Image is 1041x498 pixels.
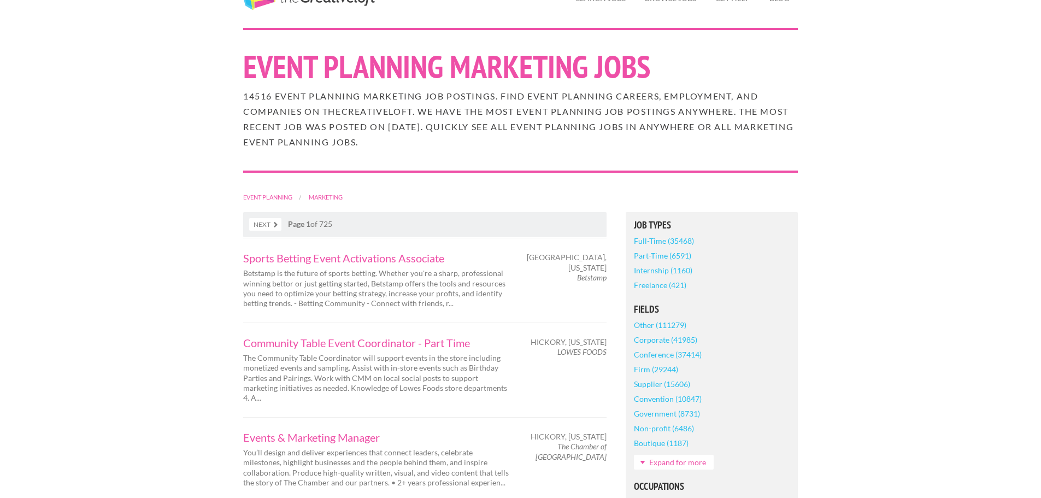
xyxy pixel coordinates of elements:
a: Marketing [309,194,343,201]
a: Event Planning [243,194,292,201]
a: Community Table Event Coordinator - Part Time [243,337,511,348]
a: Corporate (41985) [634,332,697,347]
p: You’ll design and deliver experiences that connect leaders, celebrate milestones, highlight busin... [243,448,511,488]
a: Firm (29244) [634,362,678,377]
a: Non-profit (6486) [634,421,694,436]
a: Convention (10847) [634,391,702,406]
h5: Job Types [634,220,790,230]
a: Boutique (1187) [634,436,689,450]
a: Internship (1160) [634,263,692,278]
a: Supplier (15606) [634,377,690,391]
h5: Occupations [634,482,790,491]
a: Expand for more [634,455,714,470]
span: [GEOGRAPHIC_DATA], [US_STATE] [527,253,607,272]
a: Government (8731) [634,406,700,421]
a: Full-Time (35468) [634,233,694,248]
a: Conference (37414) [634,347,702,362]
a: Sports Betting Event Activations Associate [243,253,511,263]
em: Betstamp [577,273,607,282]
a: Events & Marketing Manager [243,432,511,443]
a: Part-Time (6591) [634,248,691,263]
span: Hickory, [US_STATE] [531,432,607,442]
a: Freelance (421) [634,278,686,292]
a: Next [249,218,281,231]
strong: Page 1 [288,219,310,229]
h2: 14516 Event Planning Marketing job postings. Find Event Planning careers, employment, and compani... [243,89,798,150]
h1: Event Planning Marketing jobs [243,51,798,83]
span: Hickory, [US_STATE] [531,337,607,347]
nav: of 725 [243,212,607,237]
p: The Community Table Coordinator will support events in the store including monetized events and s... [243,353,511,403]
p: Betstamp is the future of sports betting. Whether you're a sharp, professional winning bettor or ... [243,268,511,308]
em: LOWES FOODS [557,347,607,356]
a: Other (111279) [634,318,686,332]
em: The Chamber of [GEOGRAPHIC_DATA] [536,442,607,461]
h5: Fields [634,304,790,314]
